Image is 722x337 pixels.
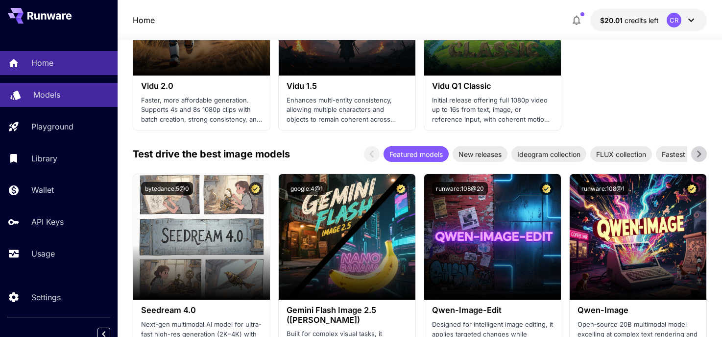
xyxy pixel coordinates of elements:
p: Playground [31,121,73,132]
p: Test drive the best image models [133,147,290,161]
div: Fastest models [656,146,716,162]
p: Enhances multi-entity consistency, allowing multiple characters and objects to remain coherent ac... [287,96,408,125]
h3: Qwen-Image-Edit [432,306,553,315]
a: Home [133,14,155,26]
img: alt [570,174,706,300]
p: Usage [31,248,55,259]
button: Certified Model – Vetted for best performance and includes a commercial license. [685,182,698,195]
div: New releases [453,146,507,162]
h3: Vidu Q1 Classic [432,81,553,91]
button: $20.0139CR [590,9,707,31]
p: Wallet [31,184,54,196]
button: bytedance:5@0 [141,182,193,195]
img: logo_orange.svg [16,16,24,24]
img: alt [424,174,561,300]
button: runware:108@1 [578,182,628,195]
h3: Gemini Flash Image 2.5 ([PERSON_NAME]) [287,306,408,324]
div: Ideogram collection [511,146,586,162]
div: CR [667,13,681,27]
span: credits left [625,16,659,25]
div: $20.0139 [600,15,659,26]
button: Certified Model – Vetted for best performance and includes a commercial license. [394,182,408,195]
button: runware:108@20 [432,182,488,195]
img: tab_keywords_by_traffic_grey.svg [103,57,111,65]
img: tab_domain_overview_orange.svg [41,57,48,65]
span: New releases [453,149,507,159]
div: [PERSON_NAME]: [URL] [25,26,102,33]
img: website_grey.svg [16,26,24,33]
span: Fastest models [656,149,716,159]
p: Models [33,89,60,101]
button: Certified Model – Vetted for best performance and includes a commercial license. [249,182,262,195]
img: alt [279,174,415,300]
p: Initial release offering full 1080p video up to 16s from text, image, or reference input, with co... [432,96,553,125]
nav: breadcrumb [133,14,155,26]
div: Domínio [51,58,75,64]
div: v 4.0.25 [27,16,48,24]
button: Certified Model – Vetted for best performance and includes a commercial license. [540,182,553,195]
p: Faster, more affordable generation. Supports 4s and 8s 1080p clips with batch creation, strong co... [141,96,262,125]
h3: Vidu 2.0 [141,81,262,91]
span: FLUX collection [590,149,652,159]
p: API Keys [31,216,64,228]
img: alt [133,174,270,300]
span: Ideogram collection [511,149,586,159]
div: FLUX collection [590,146,652,162]
div: Palavras-chave [114,58,157,64]
div: Featured models [384,146,449,162]
p: Home [31,57,53,69]
p: Settings [31,291,61,303]
button: google:4@1 [287,182,327,195]
span: Featured models [384,149,449,159]
h3: Vidu 1.5 [287,81,408,91]
h3: Seedream 4.0 [141,306,262,315]
span: $20.01 [600,16,625,25]
h3: Qwen-Image [578,306,698,315]
p: Library [31,153,57,164]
